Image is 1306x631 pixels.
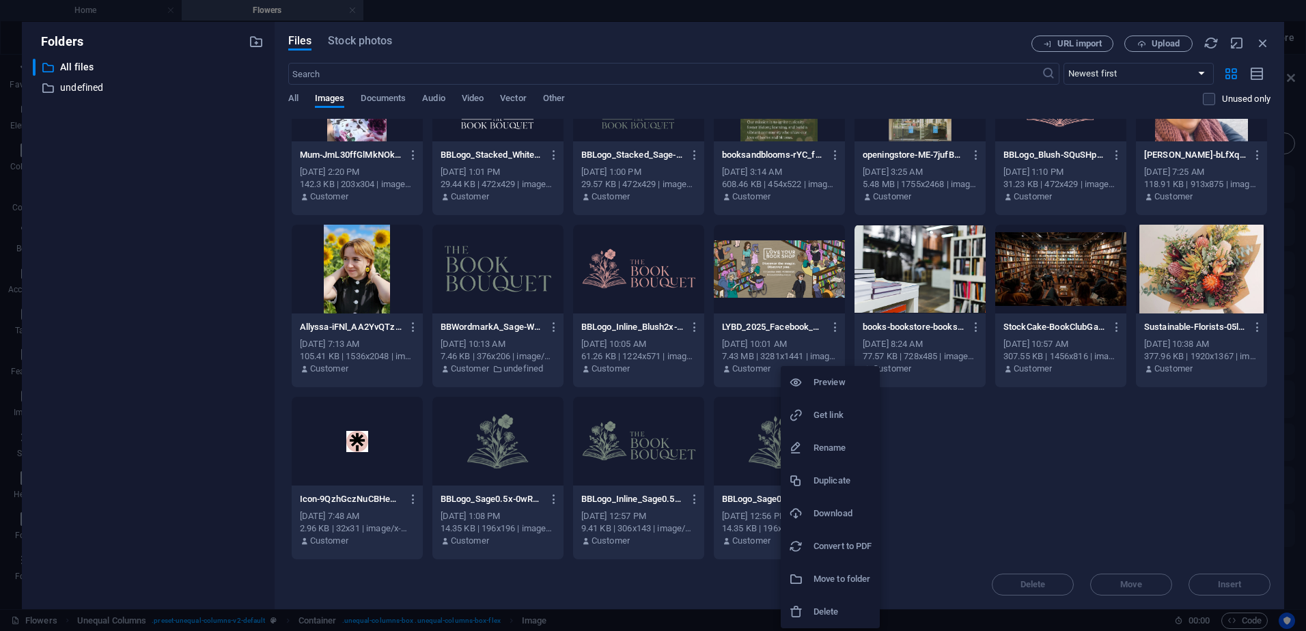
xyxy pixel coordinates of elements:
[814,473,872,489] h6: Duplicate
[814,407,872,423] h6: Get link
[814,440,872,456] h6: Rename
[814,571,872,587] h6: Move to folder
[814,505,872,522] h6: Download
[814,374,872,391] h6: Preview
[814,538,872,555] h6: Convert to PDF
[814,604,872,620] h6: Delete
[5,5,96,17] a: Skip to main content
